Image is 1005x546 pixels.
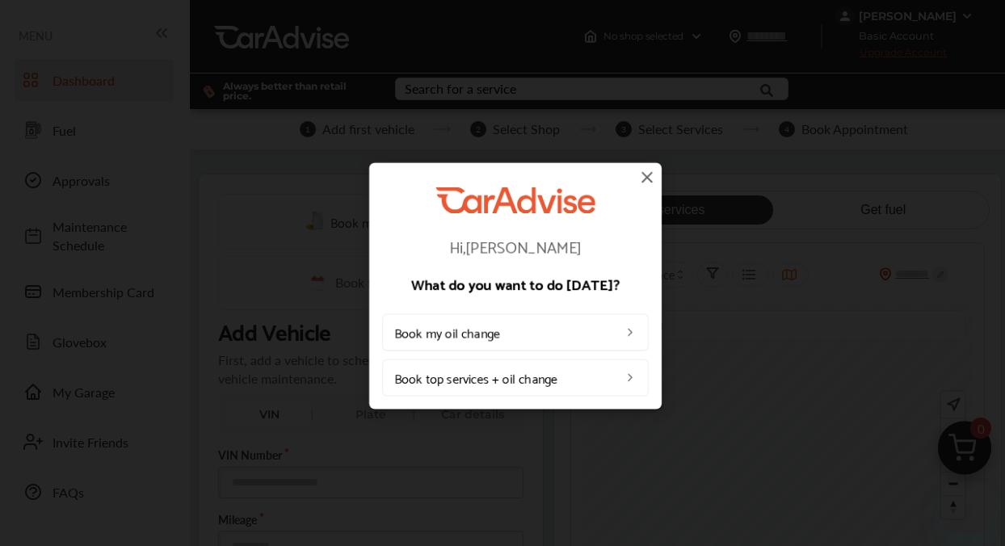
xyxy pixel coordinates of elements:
img: left_arrow_icon.0f472efe.svg [624,326,637,339]
a: Book top services + oil change [382,359,649,397]
iframe: Button to launch messaging window [940,481,992,533]
img: close-icon.a004319c.svg [637,167,657,187]
p: What do you want to do [DATE]? [382,277,649,292]
img: left_arrow_icon.0f472efe.svg [624,372,637,384]
a: Book my oil change [382,314,649,351]
p: Hi, [PERSON_NAME] [382,238,649,254]
img: CarAdvise Logo [435,187,595,213]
